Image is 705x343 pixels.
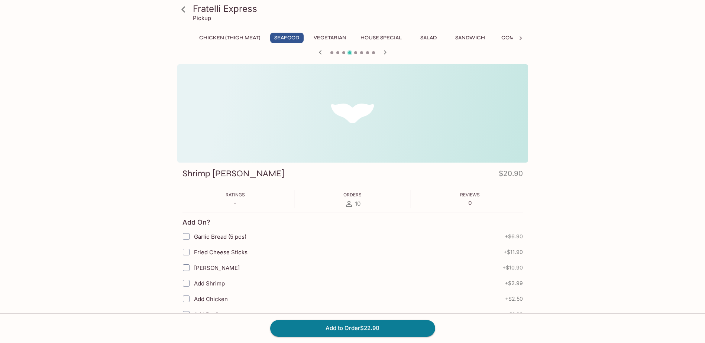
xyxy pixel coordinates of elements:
[506,311,523,317] span: + $1.00
[505,296,523,302] span: + $2.50
[194,295,228,303] span: Add Chicken
[460,192,480,197] span: Reviews
[504,249,523,255] span: + $11.90
[195,33,264,43] button: Chicken (Thigh Meat)
[502,265,523,271] span: + $10.90
[499,168,523,182] h4: $20.90
[177,64,528,163] div: Shrimp Alfredo
[193,14,211,22] p: Pickup
[270,33,304,43] button: Seafood
[412,33,445,43] button: Salad
[505,280,523,286] span: + $2.99
[194,311,219,318] span: Add Basil
[495,33,528,43] button: Combo
[451,33,489,43] button: Sandwich
[505,233,523,239] span: + $6.90
[194,280,225,287] span: Add Shrimp
[270,320,435,336] button: Add to Order$22.90
[460,199,480,206] p: 0
[182,218,210,226] h4: Add On?
[226,199,245,206] p: -
[310,33,350,43] button: Vegetarian
[355,200,360,207] span: 10
[194,249,248,256] span: Fried Cheese Sticks
[356,33,406,43] button: House Special
[194,264,240,271] span: [PERSON_NAME]
[193,3,525,14] h3: Fratelli Express
[226,192,245,197] span: Ratings
[182,168,284,179] h3: Shrimp [PERSON_NAME]
[343,192,362,197] span: Orders
[194,233,246,240] span: Garlic Bread (5 pcs)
